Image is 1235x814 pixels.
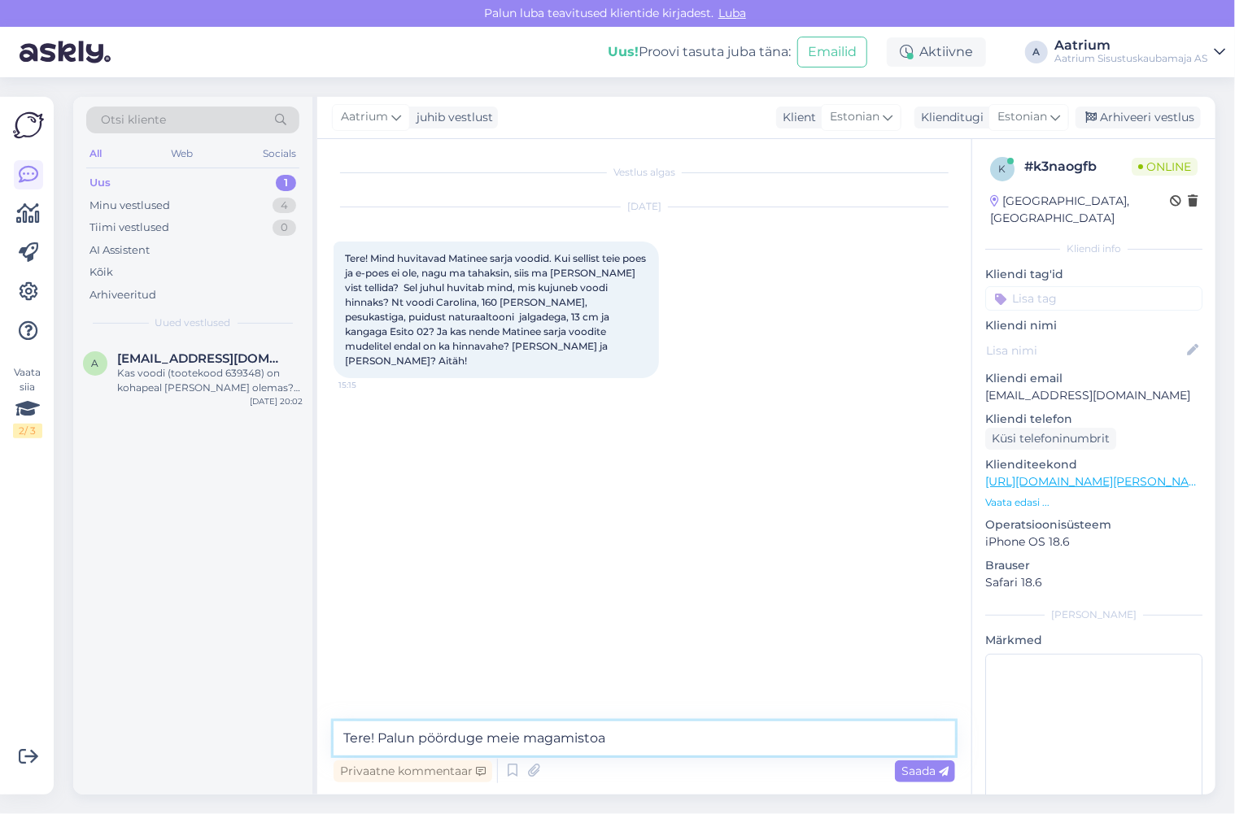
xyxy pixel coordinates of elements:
[914,109,984,126] div: Klienditugi
[1054,39,1225,65] a: AatriumAatrium Sisustuskaubamaja AS
[1024,157,1132,176] div: # k3naogfb
[168,143,197,164] div: Web
[89,242,150,259] div: AI Assistent
[1025,41,1048,63] div: A
[901,764,949,778] span: Saada
[89,264,113,281] div: Kõik
[86,143,105,164] div: All
[334,165,955,180] div: Vestlus algas
[1132,158,1198,176] span: Online
[985,286,1202,311] input: Lisa tag
[117,366,303,395] div: Kas voodi (tootekood 639348) on kohapeal [PERSON_NAME] olemas? Kui näidist ei ole ja tellime (ett...
[410,109,493,126] div: juhib vestlust
[13,424,42,438] div: 2 / 3
[608,44,639,59] b: Uus!
[1076,107,1201,128] div: Arhiveeri vestlus
[985,242,1202,256] div: Kliendi info
[334,199,955,214] div: [DATE]
[13,110,44,141] img: Askly Logo
[89,287,156,303] div: Arhiveeritud
[117,351,286,366] span: airaalunurm@gmail.com
[985,411,1202,428] p: Kliendi telefon
[608,42,791,62] div: Proovi tasuta juba täna:
[338,379,399,391] span: 15:15
[986,342,1184,359] input: Lisa nimi
[776,109,816,126] div: Klient
[13,365,42,438] div: Vaata siia
[999,163,1006,175] span: k
[334,721,955,755] textarea: Tere! Palun pöörduge meie magamistoa
[797,37,867,67] button: Emailid
[985,516,1202,533] p: Operatsioonisüsteem
[89,198,170,214] div: Minu vestlused
[985,533,1202,551] p: iPhone OS 18.6
[985,474,1210,489] a: [URL][DOMAIN_NAME][PERSON_NAME]
[155,316,231,330] span: Uued vestlused
[985,317,1202,334] p: Kliendi nimi
[997,108,1047,126] span: Estonian
[345,252,648,367] span: Tere! Mind huvitavad Matinee sarja voodid. Kui sellist teie poes ja e-poes ei ole, nagu ma tahaks...
[1054,39,1207,52] div: Aatrium
[985,574,1202,591] p: Safari 18.6
[250,395,303,407] div: [DATE] 20:02
[985,370,1202,387] p: Kliendi email
[985,428,1116,450] div: Küsi telefoninumbrit
[89,220,169,236] div: Tiimi vestlused
[273,220,296,236] div: 0
[985,557,1202,574] p: Brauser
[985,607,1202,622] div: [PERSON_NAME]
[92,357,99,369] span: a
[985,495,1202,510] p: Vaata edasi ...
[985,456,1202,473] p: Klienditeekond
[341,108,388,126] span: Aatrium
[985,632,1202,649] p: Märkmed
[714,6,751,20] span: Luba
[830,108,879,126] span: Estonian
[1054,52,1207,65] div: Aatrium Sisustuskaubamaja AS
[101,111,166,128] span: Otsi kliente
[273,198,296,214] div: 4
[89,175,111,191] div: Uus
[260,143,299,164] div: Socials
[887,37,986,67] div: Aktiivne
[334,760,492,782] div: Privaatne kommentaar
[985,266,1202,283] p: Kliendi tag'id
[985,387,1202,404] p: [EMAIL_ADDRESS][DOMAIN_NAME]
[276,175,296,191] div: 1
[990,193,1170,227] div: [GEOGRAPHIC_DATA], [GEOGRAPHIC_DATA]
